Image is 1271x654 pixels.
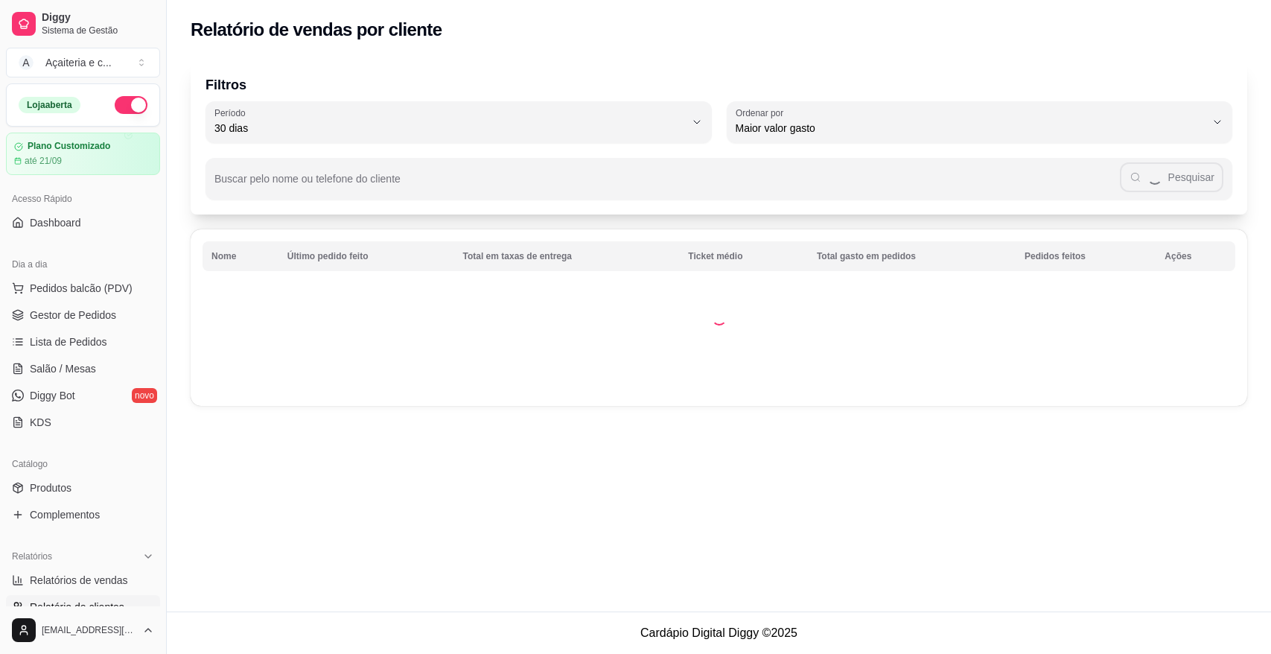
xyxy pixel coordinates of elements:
[30,281,133,296] span: Pedidos balcão (PDV)
[736,107,789,119] label: Ordenar por
[712,311,727,326] div: Loading
[6,330,160,354] a: Lista de Pedidos
[6,253,160,276] div: Dia a dia
[30,361,96,376] span: Salão / Mesas
[6,48,160,77] button: Select a team
[6,384,160,407] a: Diggy Botnovo
[736,121,1206,136] span: Maior valor gasto
[206,74,1232,95] p: Filtros
[6,133,160,175] a: Plano Customizadoaté 21/09
[214,107,250,119] label: Período
[6,503,160,527] a: Complementos
[30,308,116,323] span: Gestor de Pedidos
[206,101,712,143] button: Período30 dias
[6,276,160,300] button: Pedidos balcão (PDV)
[45,55,112,70] div: Açaiteria e c ...
[6,476,160,500] a: Produtos
[6,6,160,42] a: DiggySistema de Gestão
[19,97,80,113] div: Loja aberta
[6,595,160,619] a: Relatório de clientes
[6,612,160,648] button: [EMAIL_ADDRESS][DOMAIN_NAME]
[30,507,100,522] span: Complementos
[42,624,136,636] span: [EMAIL_ADDRESS][DOMAIN_NAME]
[6,568,160,592] a: Relatórios de vendas
[30,480,71,495] span: Produtos
[30,600,124,615] span: Relatório de clientes
[214,177,1120,192] input: Buscar pelo nome ou telefone do cliente
[6,187,160,211] div: Acesso Rápido
[6,211,160,235] a: Dashboard
[167,612,1271,654] footer: Cardápio Digital Diggy © 2025
[30,334,107,349] span: Lista de Pedidos
[727,101,1233,143] button: Ordenar porMaior valor gasto
[6,452,160,476] div: Catálogo
[42,25,154,36] span: Sistema de Gestão
[30,415,51,430] span: KDS
[30,573,128,588] span: Relatórios de vendas
[12,550,52,562] span: Relatórios
[19,55,34,70] span: A
[30,215,81,230] span: Dashboard
[42,11,154,25] span: Diggy
[30,388,75,403] span: Diggy Bot
[6,357,160,381] a: Salão / Mesas
[6,410,160,434] a: KDS
[6,303,160,327] a: Gestor de Pedidos
[115,96,147,114] button: Alterar Status
[214,121,685,136] span: 30 dias
[191,18,442,42] h2: Relatório de vendas por cliente
[25,155,62,167] article: até 21/09
[28,141,110,152] article: Plano Customizado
